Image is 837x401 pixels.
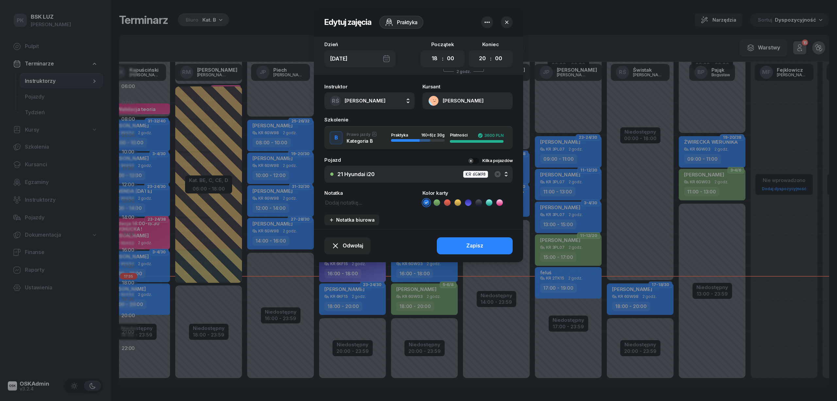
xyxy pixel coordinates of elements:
button: Kilka pojazdów [468,157,513,164]
div: : [442,55,443,63]
div: Kilka pojazdów [482,157,513,164]
button: [PERSON_NAME] [422,92,513,109]
div: Notatka biurowa [329,217,375,223]
div: KR 6GW98 [463,171,488,178]
span: [PERSON_NAME] [345,98,385,104]
button: 21 Hyundai i20KR 6GW98 [324,166,513,183]
div: Zapisz [466,242,483,250]
button: Zapisz [437,237,513,254]
button: Odwołaj [324,237,370,254]
span: RŚ [332,98,339,104]
h2: Edytuj zajęcia [324,17,371,27]
div: 21 Hyundai i20 [337,172,375,177]
button: Notatka biurowa [324,214,379,225]
div: : [490,55,491,63]
button: RŚ[PERSON_NAME] [324,92,415,109]
span: Odwołaj [343,242,363,250]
